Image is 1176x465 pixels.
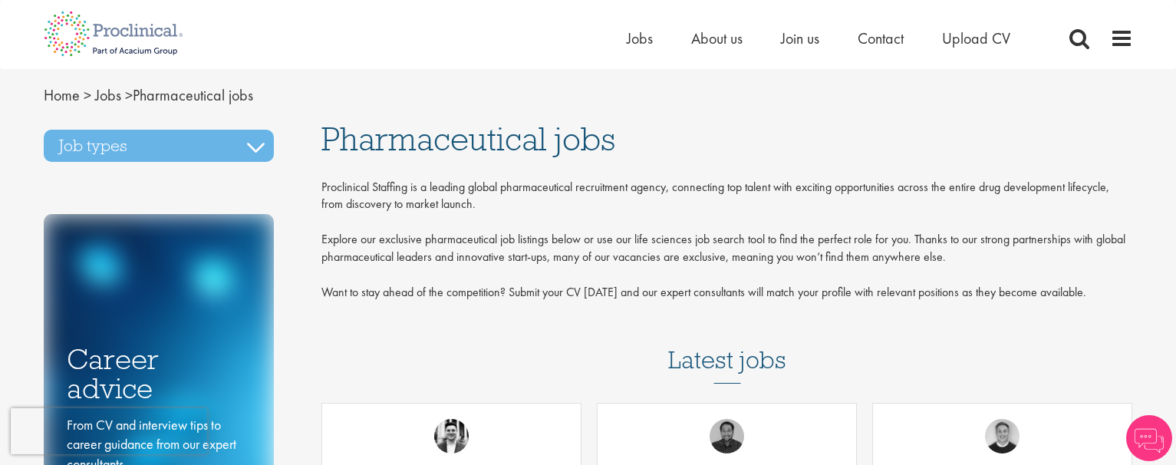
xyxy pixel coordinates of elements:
a: About us [691,28,743,48]
h3: Job types [44,130,274,162]
h3: Latest jobs [668,308,786,384]
img: Edward Little [434,419,469,453]
a: Join us [781,28,819,48]
iframe: reCAPTCHA [11,408,207,454]
img: Bo Forsen [985,419,1020,453]
img: Chatbot [1126,415,1172,461]
a: Contact [858,28,904,48]
span: > [84,85,91,105]
a: breadcrumb link to Jobs [95,85,121,105]
span: > [125,85,133,105]
a: breadcrumb link to Home [44,85,80,105]
a: Upload CV [942,28,1010,48]
img: Mike Raletz [710,419,744,453]
h3: Career advice [67,345,251,404]
a: Jobs [627,28,653,48]
div: Proclinical Staffing is a leading global pharmaceutical recruitment agency, connecting top talent... [321,179,1133,309]
span: Pharmaceutical jobs [321,118,615,160]
span: Pharmaceutical jobs [44,85,253,105]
